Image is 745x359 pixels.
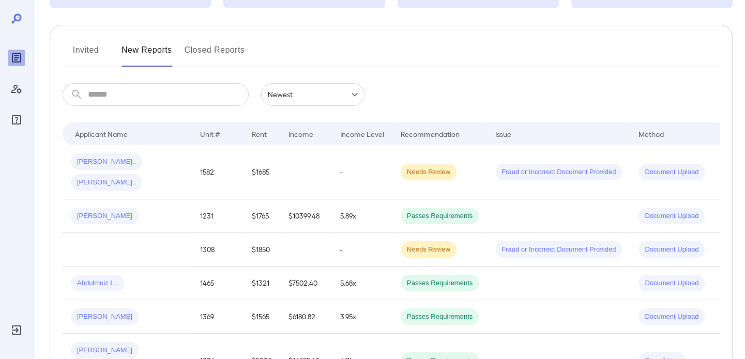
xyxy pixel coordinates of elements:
[401,245,457,255] span: Needs Review
[71,157,142,167] span: [PERSON_NAME]..
[71,211,139,221] span: [PERSON_NAME]
[638,312,705,322] span: Document Upload
[200,128,220,140] div: Unit #
[638,245,705,255] span: Document Upload
[71,278,124,288] span: Abdulmuiz I...
[288,128,313,140] div: Income
[401,278,479,288] span: Passes Requirements
[340,128,384,140] div: Income Level
[252,128,268,140] div: Rent
[401,312,479,322] span: Passes Requirements
[192,300,244,334] td: 1369
[185,42,245,67] button: Closed Reports
[280,267,332,300] td: $7502.40
[401,128,460,140] div: Recommendation
[8,50,25,66] div: Reports
[495,128,512,140] div: Issue
[332,145,392,199] td: -
[638,128,664,140] div: Method
[192,145,244,199] td: 1582
[332,199,392,233] td: 5.89x
[71,346,139,355] span: [PERSON_NAME]
[75,128,128,140] div: Applicant Name
[280,199,332,233] td: $10399.48
[495,245,622,255] span: Fraud or Incorrect Document Provided
[261,83,364,106] div: Newest
[332,267,392,300] td: 5.68x
[244,145,280,199] td: $1685
[244,233,280,267] td: $1850
[638,211,705,221] span: Document Upload
[332,300,392,334] td: 3.95x
[244,300,280,334] td: $1565
[8,81,25,97] div: Manage Users
[8,112,25,128] div: FAQ
[332,233,392,267] td: -
[192,267,244,300] td: 1465
[192,199,244,233] td: 1231
[401,167,457,177] span: Needs Review
[71,178,142,188] span: [PERSON_NAME]..
[638,167,705,177] span: Document Upload
[244,199,280,233] td: $1765
[401,211,479,221] span: Passes Requirements
[244,267,280,300] td: $1321
[71,312,139,322] span: [PERSON_NAME]
[495,167,622,177] span: Fraud or Incorrect Document Provided
[121,42,172,67] button: New Reports
[280,300,332,334] td: $6180.82
[192,233,244,267] td: 1308
[63,42,109,67] button: Invited
[8,322,25,338] div: Log Out
[638,278,705,288] span: Document Upload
